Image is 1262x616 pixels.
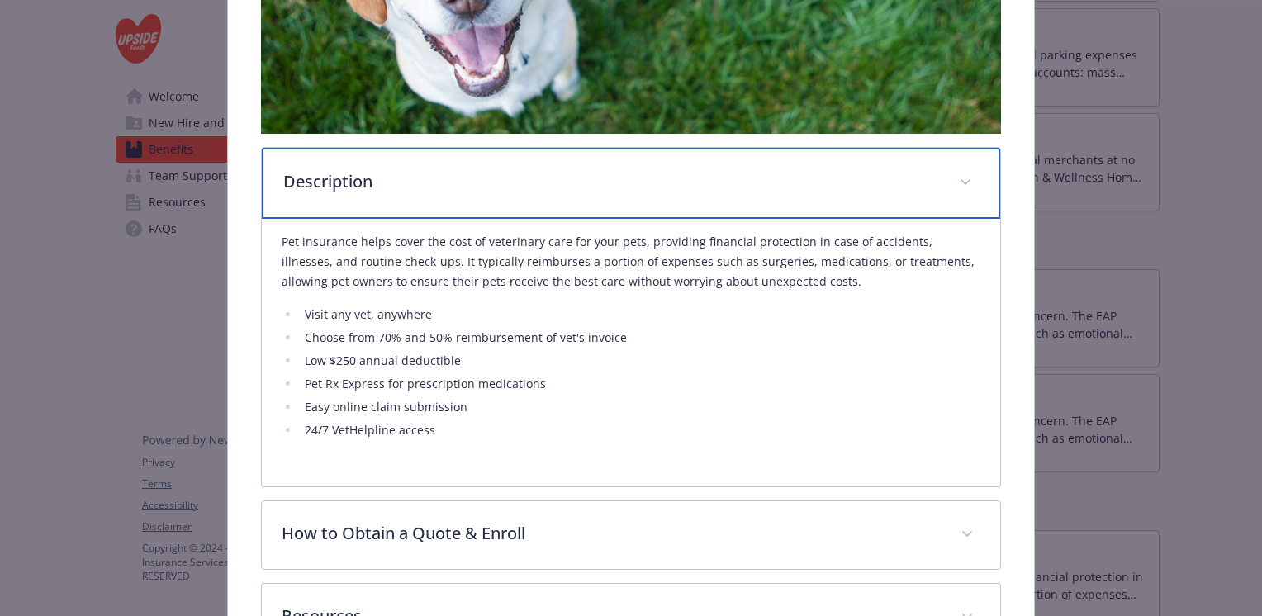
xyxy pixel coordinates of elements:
li: Easy online claim submission [300,397,980,417]
li: Choose from 70% and 50% reimbursement of vet's invoice [300,328,980,348]
div: Description [262,148,1000,219]
li: Pet Rx Express for prescription medications [300,374,980,394]
p: Description [283,169,939,194]
li: Low $250 annual deductible [300,351,980,371]
p: Pet insurance helps cover the cost of veterinary care for your pets, providing financial protecti... [282,232,980,291]
div: How to Obtain a Quote & Enroll [262,501,1000,569]
div: Description [262,219,1000,486]
p: How to Obtain a Quote & Enroll [282,521,941,546]
li: 24/7 VetHelpline access [300,420,980,440]
li: Visit any vet, anywhere [300,305,980,325]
